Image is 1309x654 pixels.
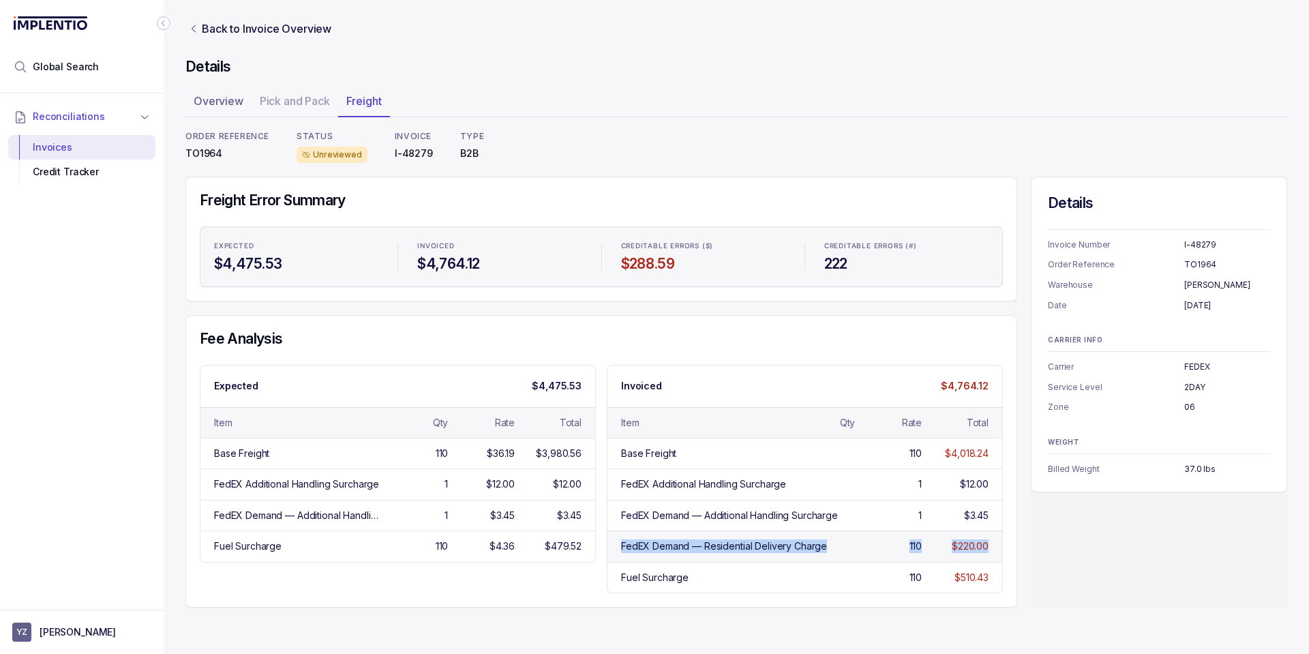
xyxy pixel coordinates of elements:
div: Rate [902,416,922,430]
span: User initials [12,623,31,642]
div: 110 [436,539,449,553]
div: $220.00 [952,539,989,553]
div: FedEX Demand — Additional Handling Surcharge [621,509,838,522]
h4: $4,764.12 [417,254,582,273]
p: Creditable Errors (#) [824,242,917,250]
div: Collapse Icon [155,15,172,31]
p: Date [1048,299,1184,312]
li: Tab Overview [185,90,252,117]
p: Expected [214,242,254,250]
div: $4,018.24 [945,447,989,460]
p: Zone [1048,400,1184,414]
p: [PERSON_NAME] [1184,278,1270,292]
div: 110 [909,447,922,460]
div: FedEX Additional Handling Surcharge [214,477,379,491]
div: Rate [495,416,515,430]
p: $4,764.12 [941,379,989,393]
p: [PERSON_NAME] [40,625,116,639]
ul: Tab Group [185,90,1287,117]
div: $12.00 [486,477,515,491]
p: Order Reference [1048,258,1184,271]
li: Statistic Expected [206,233,387,282]
p: TO1964 [185,147,269,160]
p: 06 [1184,400,1270,414]
div: 110 [436,447,449,460]
h4: $4,475.53 [214,254,378,273]
p: 37.0 lbs [1184,462,1270,476]
div: $3.45 [557,509,582,522]
p: Invoice Number [1048,238,1184,252]
p: INVOICE [395,131,433,142]
button: User initials[PERSON_NAME] [12,623,151,642]
p: I-48279 [395,147,433,160]
p: WEIGHT [1048,439,1270,447]
div: Qty [840,416,856,430]
p: Overview [194,93,243,109]
div: $12.00 [960,477,989,491]
div: 110 [909,571,922,584]
div: Fuel Surcharge [621,571,689,584]
p: TYPE [460,131,484,142]
div: $36.19 [487,447,515,460]
div: $479.52 [545,539,582,553]
ul: Information Summary [1048,238,1270,312]
div: Fuel Surcharge [214,539,282,553]
h4: Details [1048,194,1270,213]
div: Credit Tracker [19,160,145,184]
span: Reconciliations [33,110,105,123]
div: 1 [445,509,448,522]
p: Billed Weight [1048,462,1184,476]
div: $12.00 [553,477,582,491]
h4: $288.59 [621,254,785,273]
div: 110 [909,539,922,553]
p: Back to Invoice Overview [202,20,331,37]
p: Warehouse [1048,278,1184,292]
li: Statistic Creditable Errors ($) [613,233,794,282]
div: Item [214,416,232,430]
ul: Information Summary [1048,462,1270,476]
div: 1 [918,509,922,522]
p: Creditable Errors ($) [621,242,714,250]
li: Statistic Invoiced [409,233,590,282]
p: I-48279 [1184,238,1270,252]
h4: Details [185,57,1287,76]
div: $3.45 [964,509,989,522]
p: FEDEX [1184,360,1270,374]
ul: Statistic Highlights [200,226,1003,288]
div: 1 [445,477,448,491]
span: Global Search [33,60,99,74]
div: Base Freight [214,447,269,460]
h4: 222 [824,254,989,273]
li: Statistic Creditable Errors (#) [816,233,997,282]
div: Total [560,416,582,430]
p: B2B [460,147,484,160]
button: Reconciliations [8,102,155,132]
p: $4,475.53 [532,379,582,393]
div: FedEX Demand — Residential Delivery Charge [621,539,827,553]
div: Invoices [19,135,145,160]
p: Expected [214,379,258,393]
div: $510.43 [954,571,989,584]
div: FedEX Demand — Additional Handling Surcharge [214,509,382,522]
h4: Fee Analysis [200,329,1003,348]
div: $3.45 [490,509,515,522]
p: [DATE] [1184,299,1270,312]
a: Link Back to Invoice Overview [185,20,334,37]
p: CARRIER INFO [1048,336,1270,344]
p: Carrier [1048,360,1184,374]
div: $4.36 [490,539,515,553]
p: 2DAY [1184,381,1270,394]
div: Base Freight [621,447,676,460]
li: Tab Freight [338,90,390,117]
p: TO1964 [1184,258,1270,271]
div: FedEX Additional Handling Surcharge [621,477,786,491]
p: Freight [346,93,382,109]
div: $3,980.56 [536,447,582,460]
div: Item [621,416,639,430]
p: STATUS [297,131,367,142]
div: Qty [433,416,449,430]
div: 1 [918,477,922,491]
div: Total [967,416,989,430]
p: Invoiced [417,242,454,250]
ul: Information Summary [1048,360,1270,414]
